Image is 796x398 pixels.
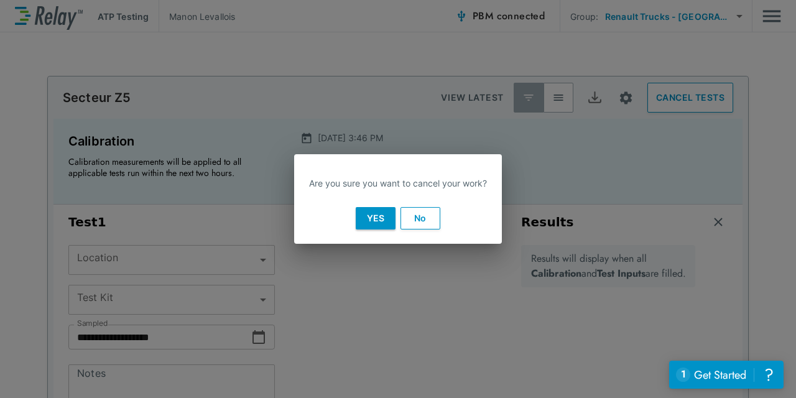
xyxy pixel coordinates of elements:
[309,177,487,190] p: Are you sure you want to cancel your work?
[400,207,440,229] button: No
[669,361,784,389] iframe: Resource center
[356,207,396,229] button: Yes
